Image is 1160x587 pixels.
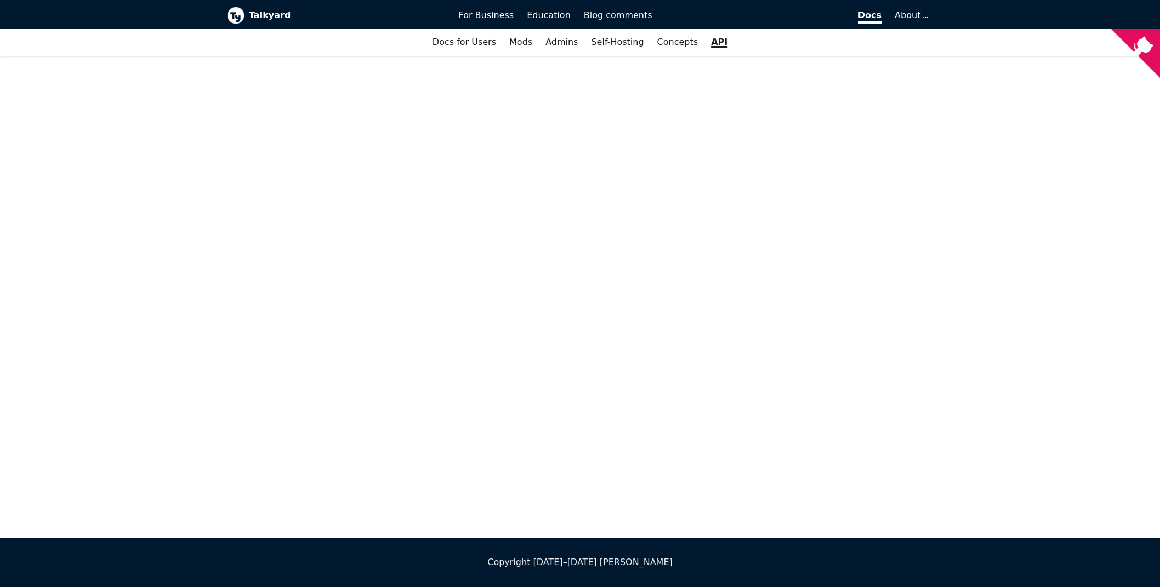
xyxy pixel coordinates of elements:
a: Mods [503,33,539,52]
a: For Business [452,6,521,25]
a: Concepts [651,33,705,52]
span: Docs [858,10,882,24]
a: Blog comments [577,6,659,25]
span: For Business [459,10,514,20]
a: API [704,33,734,52]
a: Docs [659,6,889,25]
div: Copyright [DATE]–[DATE] [PERSON_NAME] [227,555,933,569]
a: Talkyard logoTalkyard [227,7,443,24]
a: Docs for Users [426,33,503,52]
span: Education [527,10,571,20]
b: Talkyard [249,8,443,22]
img: Talkyard logo [227,7,244,24]
a: Admins [539,33,584,52]
a: Self-Hosting [584,33,650,52]
span: Blog comments [584,10,652,20]
a: Education [520,6,577,25]
a: About [895,10,926,20]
